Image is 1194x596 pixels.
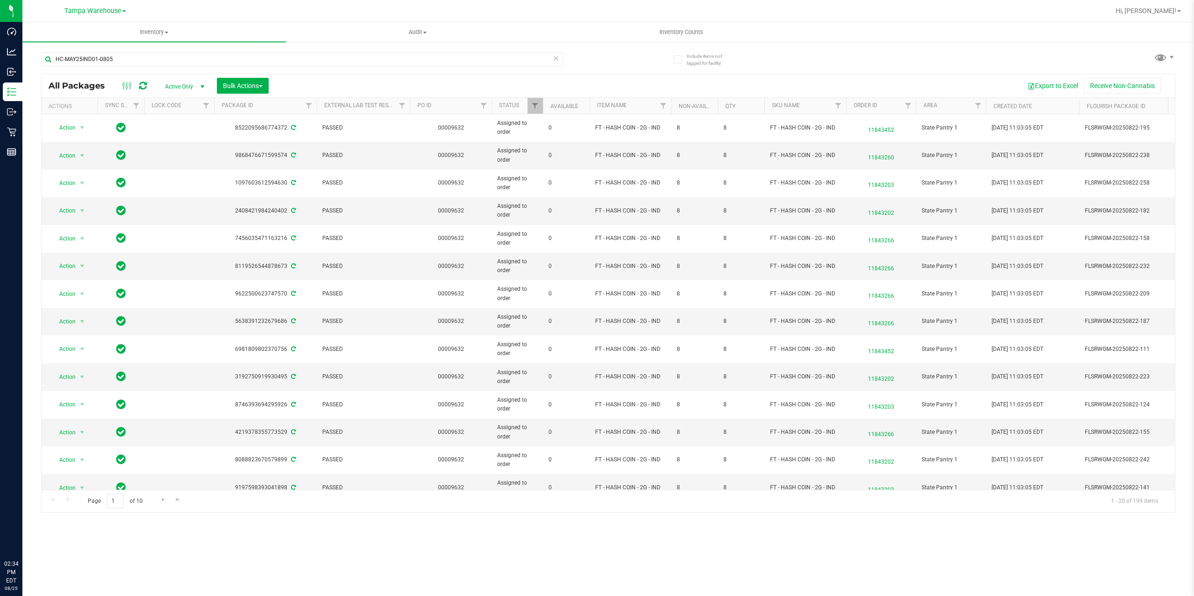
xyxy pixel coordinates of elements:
div: 8119526544878673 [213,262,318,271]
span: State Pantry 1 [922,455,980,464]
span: 8 [723,455,759,464]
span: 8 [723,151,759,160]
span: Sync from Compliance System [290,263,296,269]
span: Action [51,288,76,301]
div: 7456035471163216 [213,234,318,243]
a: Package ID [222,102,253,109]
a: 00009632 [438,235,464,241]
span: FT - HASH COIN - 2G - IND [595,206,666,215]
span: 8 [677,289,712,298]
span: PASSED [322,234,404,243]
span: 11843203 [852,398,910,411]
span: Sync from Compliance System [290,401,296,408]
span: PASSED [322,345,404,354]
span: [DATE] 11:03:05 EDT [992,428,1043,437]
span: Action [51,177,76,190]
span: FT - HASH COIN - 2G - IND [595,345,666,354]
span: FLSRWGM-20250822-187 [1085,317,1176,326]
a: 00009632 [438,401,464,408]
span: FT - HASH COIN - 2G - IND [595,234,666,243]
span: 0 [548,345,584,354]
span: FLSRWGM-20250822-209 [1085,289,1176,298]
span: In Sync [116,481,126,494]
span: Sync from Compliance System [290,235,296,241]
span: 0 [548,262,584,271]
span: Assigned to order [497,202,537,219]
span: Page of 10 [80,494,150,508]
span: FLSRWGM-20250822-158 [1085,234,1176,243]
span: Assigned to order [497,257,537,275]
span: [DATE] 11:03:05 EDT [992,455,1043,464]
span: Bulk Actions [223,82,263,89]
a: PO ID [417,102,431,109]
inline-svg: Outbound [7,107,16,116]
button: Receive Non-Cannabis [1084,78,1161,94]
span: 8 [723,262,759,271]
span: State Pantry 1 [922,206,980,215]
inline-svg: Reports [7,147,16,157]
span: State Pantry 1 [922,345,980,354]
span: State Pantry 1 [922,289,980,298]
span: 0 [548,372,584,381]
span: FLSRWGM-20250822-258 [1085,178,1176,187]
span: 11843266 [852,425,910,439]
span: select [76,121,88,134]
span: Assigned to order [497,230,537,247]
span: In Sync [116,425,126,438]
a: Go to the next page [156,494,170,507]
a: Sync Status [105,102,141,109]
div: 8746393694295926 [213,400,318,409]
div: 8088823670579899 [213,455,318,464]
a: Filter [528,98,543,114]
span: 11843202 [852,204,910,218]
span: State Pantry 1 [922,123,980,132]
span: FLSRWGM-20250822-232 [1085,262,1176,271]
span: In Sync [116,315,126,328]
span: FLSRWGM-20250822-141 [1085,483,1176,492]
span: State Pantry 1 [922,234,980,243]
span: select [76,232,88,245]
span: select [76,204,88,217]
span: FT - HASH COIN - 2G - IND [595,400,666,409]
span: In Sync [116,260,126,273]
span: Sync from Compliance System [290,484,296,491]
inline-svg: Inventory [7,87,16,96]
span: PASSED [322,151,404,160]
span: FT - HASH COIN - 2G - IND [770,428,840,437]
span: FT - HASH COIN - 2G - IND [595,455,666,464]
div: 8522095686774372 [213,123,318,132]
span: 8 [677,483,712,492]
span: Sync from Compliance System [290,318,296,324]
span: PASSED [322,428,404,437]
span: Assigned to order [497,119,537,137]
span: FT - HASH COIN - 2G - IND [595,178,666,187]
a: 00009632 [438,318,464,324]
span: [DATE] 11:03:05 EDT [992,400,1043,409]
span: FT - HASH COIN - 2G - IND [595,483,666,492]
span: 0 [548,483,584,492]
a: 00009632 [438,484,464,491]
span: 11843266 [852,260,910,273]
span: 8 [677,317,712,326]
span: FT - HASH COIN - 2G - IND [770,400,840,409]
span: 0 [548,123,584,132]
span: 8 [677,262,712,271]
span: 8 [677,151,712,160]
span: FT - HASH COIN - 2G - IND [595,428,666,437]
div: 2408421984240402 [213,206,318,215]
span: 11843266 [852,287,910,301]
span: 8 [677,178,712,187]
input: Search Package ID, Item Name, SKU, Lot or Part Number... [41,52,564,66]
span: State Pantry 1 [922,400,980,409]
span: In Sync [116,453,126,466]
a: 00009632 [438,124,464,131]
span: Sync from Compliance System [290,207,296,214]
span: select [76,315,88,328]
span: select [76,398,88,411]
span: 8 [677,428,712,437]
span: FT - HASH COIN - 2G - IND [770,178,840,187]
span: Assigned to order [497,313,537,330]
a: External Lab Test Result [324,102,397,109]
div: Actions [49,103,94,110]
span: In Sync [116,204,126,217]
